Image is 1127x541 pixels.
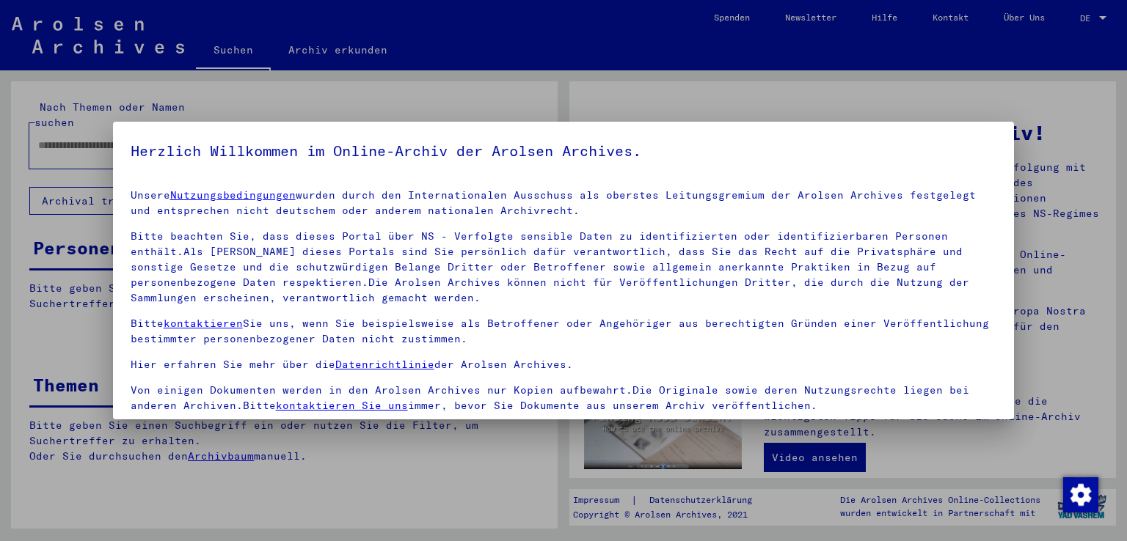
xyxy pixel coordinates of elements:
p: Hier erfahren Sie mehr über die der Arolsen Archives. [131,357,997,372]
a: kontaktieren Sie uns [276,399,408,412]
p: Von einigen Dokumenten werden in den Arolsen Archives nur Kopien aufbewahrt.Die Originale sowie d... [131,383,997,413]
img: Zustimmung ändern [1063,477,1098,512]
p: Bitte Sie uns, wenn Sie beispielsweise als Betroffener oder Angehöriger aus berechtigten Gründen ... [131,316,997,347]
p: Bitte beachten Sie, dass dieses Portal über NS - Verfolgte sensible Daten zu identifizierten oder... [131,229,997,306]
a: Datenrichtlinie [335,358,434,371]
h5: Herzlich Willkommen im Online-Archiv der Arolsen Archives. [131,139,997,163]
p: Unsere wurden durch den Internationalen Ausschuss als oberstes Leitungsgremium der Arolsen Archiv... [131,188,997,218]
a: Nutzungsbedingungen [170,188,296,202]
a: kontaktieren [164,317,243,330]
